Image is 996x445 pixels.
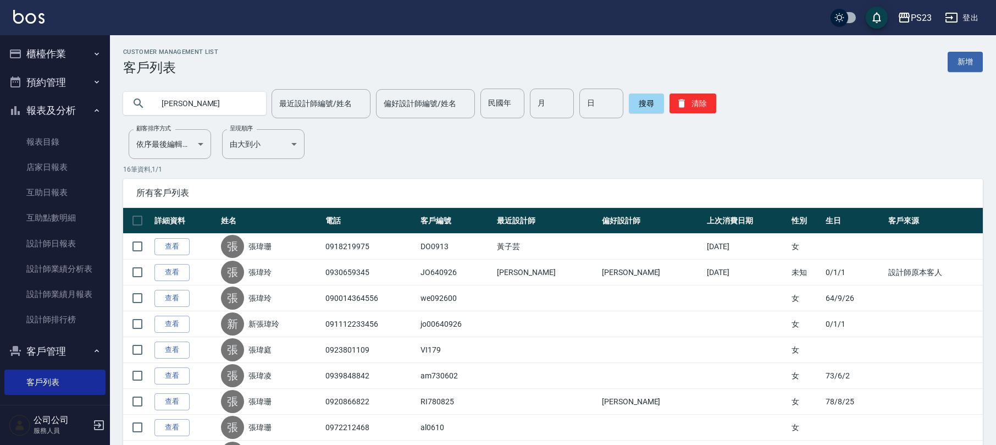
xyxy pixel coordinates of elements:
a: 查看 [154,264,190,281]
td: 0923801109 [323,337,418,363]
td: 女 [789,285,823,311]
td: [PERSON_NAME] [494,260,599,285]
a: 設計師業績分析表 [4,256,106,282]
a: 新增 [948,52,983,72]
td: [DATE] [704,260,789,285]
td: 091112233456 [323,311,418,337]
td: 0972212468 [323,415,418,441]
td: [PERSON_NAME] [599,260,704,285]
button: 客戶管理 [4,337,106,366]
a: 張瑋珊 [248,241,272,252]
a: 查看 [154,238,190,255]
td: VI179 [418,337,494,363]
a: 張瑋庭 [248,344,272,355]
a: 互助日報表 [4,180,106,205]
h2: Customer Management List [123,48,218,56]
p: 16 筆資料, 1 / 1 [123,164,983,174]
td: 64/9/26 [823,285,886,311]
td: we092600 [418,285,494,311]
td: 090014364556 [323,285,418,311]
a: 張瑋珊 [248,396,272,407]
td: 0920866822 [323,389,418,415]
button: 報表及分析 [4,96,106,125]
th: 姓名 [218,208,323,234]
button: 搜尋 [629,94,664,113]
button: 清除 [669,94,716,113]
td: 黃子芸 [494,234,599,260]
div: 由大到小 [222,129,305,159]
td: 設計師原本客人 [886,260,983,285]
th: 最近設計師 [494,208,599,234]
td: 0/1/1 [823,260,886,285]
a: 張瑋凌 [248,370,272,381]
h3: 客戶列表 [123,60,218,75]
a: 查看 [154,367,190,384]
a: 設計師日報表 [4,231,106,256]
th: 客戶編號 [418,208,494,234]
input: 搜尋關鍵字 [154,89,257,118]
td: RI780825 [418,389,494,415]
a: 查看 [154,419,190,436]
td: 女 [789,311,823,337]
th: 電話 [323,208,418,234]
a: 查看 [154,393,190,410]
div: 張 [221,390,244,413]
td: 0918219975 [323,234,418,260]
a: 張瑋玲 [248,293,272,304]
td: 女 [789,234,823,260]
div: 張 [221,364,244,387]
td: 73/6/2 [823,363,886,389]
label: 呈現順序 [230,124,253,133]
th: 詳細資料 [152,208,218,234]
th: 生日 [823,208,886,234]
a: 設計師排行榜 [4,307,106,332]
td: am730602 [418,363,494,389]
span: 所有客戶列表 [136,188,970,199]
p: 服務人員 [34,426,90,436]
img: Person [9,414,31,436]
button: 預約管理 [4,68,106,97]
a: 互助點數明細 [4,205,106,230]
td: 未知 [789,260,823,285]
a: 客戶列表 [4,370,106,395]
td: 0/1/1 [823,311,886,337]
label: 顧客排序方式 [136,124,171,133]
td: al0610 [418,415,494,441]
div: 張 [221,261,244,284]
td: JO640926 [418,260,494,285]
img: Logo [13,10,45,24]
button: 櫃檯作業 [4,40,106,68]
div: 張 [221,416,244,439]
th: 上次消費日期 [704,208,789,234]
td: 78/8/25 [823,389,886,415]
a: 查看 [154,316,190,333]
a: 報表目錄 [4,129,106,155]
td: 女 [789,415,823,441]
td: [DATE] [704,234,789,260]
div: 張 [221,287,244,310]
th: 偏好設計師 [599,208,704,234]
td: 女 [789,389,823,415]
td: 0939848842 [323,363,418,389]
a: 張瑋玲 [248,267,272,278]
div: 張 [221,235,244,258]
a: 查看 [154,290,190,307]
div: 新 [221,312,244,336]
button: save [866,7,888,29]
th: 性別 [789,208,823,234]
td: 0930659345 [323,260,418,285]
td: [PERSON_NAME] [599,389,704,415]
a: 查看 [154,342,190,359]
th: 客戶來源 [886,208,983,234]
div: 張 [221,338,244,361]
td: 女 [789,337,823,363]
div: PS23 [911,11,932,25]
div: 依序最後編輯時間 [129,129,211,159]
td: 女 [789,363,823,389]
td: DO0913 [418,234,494,260]
a: 設計師業績月報表 [4,282,106,307]
td: jo00640926 [418,311,494,337]
button: PS23 [893,7,936,29]
button: 登出 [940,8,983,28]
a: 新張瑋玲 [248,318,279,329]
